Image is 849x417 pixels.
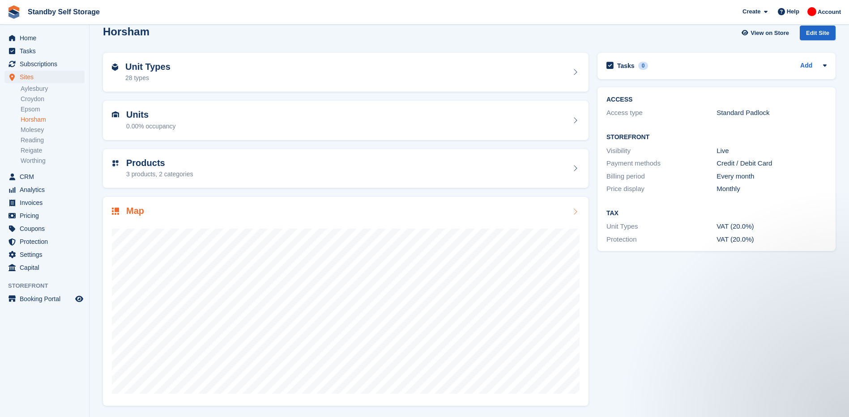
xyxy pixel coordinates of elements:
[7,5,21,19] img: stora-icon-8386f47178a22dfd0bd8f6a31ec36ba5ce8667c1dd55bd0f319d3a0aa187defe.svg
[807,7,816,16] img: Aaron Winter
[103,26,149,38] h2: Horsham
[126,110,176,120] h2: Units
[740,26,793,40] a: View on Store
[20,209,73,222] span: Pricing
[800,26,836,44] a: Edit Site
[638,62,648,70] div: 0
[4,71,85,83] a: menu
[20,261,73,274] span: Capital
[4,183,85,196] a: menu
[800,26,836,40] div: Edit Site
[4,170,85,183] a: menu
[21,105,85,114] a: Epsom
[606,234,717,245] div: Protection
[126,206,144,216] h2: Map
[606,210,827,217] h2: Tax
[4,209,85,222] a: menu
[617,62,635,70] h2: Tasks
[20,235,73,248] span: Protection
[717,171,827,182] div: Every month
[717,158,827,169] div: Credit / Debit Card
[717,221,827,232] div: VAT (20.0%)
[112,160,119,167] img: custom-product-icn-752c56ca05d30b4aa98f6f15887a0e09747e85b44ffffa43cff429088544963d.svg
[20,32,73,44] span: Home
[606,146,717,156] div: Visibility
[717,108,827,118] div: Standard Padlock
[606,96,827,103] h2: ACCESS
[606,184,717,194] div: Price display
[20,183,73,196] span: Analytics
[103,197,589,406] a: Map
[787,7,799,16] span: Help
[606,158,717,169] div: Payment methods
[606,171,717,182] div: Billing period
[20,58,73,70] span: Subscriptions
[21,157,85,165] a: Worthing
[818,8,841,17] span: Account
[20,293,73,305] span: Booking Portal
[800,61,812,71] a: Add
[112,111,119,118] img: unit-icn-7be61d7bf1b0ce9d3e12c5938cc71ed9869f7b940bace4675aadf7bd6d80202e.svg
[4,293,85,305] a: menu
[4,196,85,209] a: menu
[21,126,85,134] a: Molesey
[21,136,85,145] a: Reading
[112,208,119,215] img: map-icn-33ee37083ee616e46c38cad1a60f524a97daa1e2b2c8c0bc3eb3415660979fc1.svg
[21,115,85,124] a: Horsham
[24,4,103,19] a: Standby Self Storage
[4,45,85,57] a: menu
[20,170,73,183] span: CRM
[742,7,760,16] span: Create
[103,53,589,92] a: Unit Types 28 types
[4,235,85,248] a: menu
[4,32,85,44] a: menu
[103,149,589,188] a: Products 3 products, 2 categories
[717,184,827,194] div: Monthly
[21,85,85,93] a: Aylesbury
[4,261,85,274] a: menu
[21,95,85,103] a: Croydon
[717,234,827,245] div: VAT (20.0%)
[126,122,176,131] div: 0.00% occupancy
[606,134,827,141] h2: Storefront
[112,64,118,71] img: unit-type-icn-2b2737a686de81e16bb02015468b77c625bbabd49415b5ef34ead5e3b44a266d.svg
[751,29,789,38] span: View on Store
[20,248,73,261] span: Settings
[4,58,85,70] a: menu
[4,222,85,235] a: menu
[126,170,193,179] div: 3 products, 2 categories
[20,196,73,209] span: Invoices
[606,108,717,118] div: Access type
[20,45,73,57] span: Tasks
[4,248,85,261] a: menu
[125,62,171,72] h2: Unit Types
[21,146,85,155] a: Reigate
[74,294,85,304] a: Preview store
[20,222,73,235] span: Coupons
[606,221,717,232] div: Unit Types
[103,101,589,140] a: Units 0.00% occupancy
[717,146,827,156] div: Live
[8,281,89,290] span: Storefront
[126,158,193,168] h2: Products
[125,73,171,83] div: 28 types
[20,71,73,83] span: Sites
